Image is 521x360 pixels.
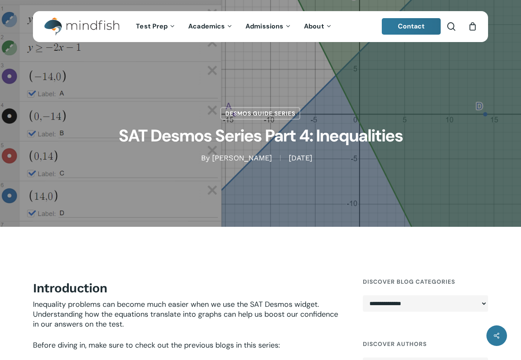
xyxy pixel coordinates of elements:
[130,23,182,30] a: Test Prep
[55,120,467,153] h1: SAT Desmos Series Part 4: Inequalities
[382,18,441,35] a: Contact
[245,22,283,31] span: Admissions
[280,155,320,161] span: [DATE]
[363,274,488,289] h4: Discover Blog Categories
[212,153,272,162] a: [PERSON_NAME]
[298,23,339,30] a: About
[468,22,477,31] a: Cart
[33,281,107,295] strong: Introduction
[182,23,239,30] a: Academics
[220,107,300,120] a: Desmos Guide Series
[201,155,210,161] span: By
[398,22,425,31] span: Contact
[239,23,298,30] a: Admissions
[33,299,345,340] p: Inequality problems can become much easier when we use the SAT Desmos widget. Understanding how t...
[130,11,338,42] nav: Main Menu
[363,336,488,351] h4: Discover Authors
[304,22,324,31] span: About
[33,11,488,42] header: Main Menu
[136,22,168,31] span: Test Prep
[188,22,225,31] span: Academics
